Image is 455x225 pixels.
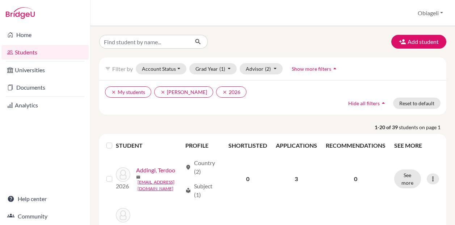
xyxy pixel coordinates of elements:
button: Account Status [136,63,186,74]
i: clear [160,90,165,95]
span: (2) [265,66,271,72]
i: arrow_drop_up [380,99,387,107]
img: Bridge-U [6,7,35,19]
a: Help center [1,192,89,206]
input: Find student by name... [99,35,189,49]
td: 0 [224,154,271,204]
img: Adebumola, Abiola [116,208,130,222]
span: students on page 1 [399,123,446,131]
button: Grad Year(1) [189,63,237,74]
i: arrow_drop_up [331,65,338,72]
a: [EMAIL_ADDRESS][DOMAIN_NAME] [138,179,182,192]
button: See more [394,169,421,188]
a: Students [1,45,89,60]
div: Country (2) [185,159,219,176]
button: Advisor(2) [240,63,283,74]
span: (1) [219,66,225,72]
th: SEE MORE [390,137,443,154]
span: local_library [185,188,191,193]
button: Reset to default [393,98,441,109]
img: Addingi, Terdoo [116,167,130,182]
button: clearMy students [105,86,151,98]
th: PROFILE [181,137,224,154]
span: mail [136,175,140,179]
th: STUDENT [116,137,181,154]
button: Add student [391,35,446,49]
a: Universities [1,63,89,77]
button: Hide all filtersarrow_drop_up [342,98,393,109]
a: Addingi, Terdoo [136,166,175,175]
div: Subject (1) [185,182,219,199]
th: APPLICATIONS [271,137,321,154]
a: Documents [1,80,89,95]
i: clear [111,90,116,95]
span: Hide all filters [348,100,380,106]
td: 3 [271,154,321,204]
button: clear[PERSON_NAME] [154,86,213,98]
a: Home [1,28,89,42]
th: SHORTLISTED [224,137,271,154]
p: 0 [326,175,386,183]
th: RECOMMENDATIONS [321,137,390,154]
span: Show more filters [292,66,331,72]
a: Analytics [1,98,89,112]
i: filter_list [105,66,111,71]
span: Filter by [112,65,133,72]
button: clear2026 [216,86,247,98]
p: 2026 [116,182,130,191]
a: Community [1,209,89,224]
button: Show more filtersarrow_drop_up [286,63,345,74]
strong: 1-20 of 39 [375,123,399,131]
i: clear [222,90,227,95]
button: Obiageli [414,6,446,20]
span: location_on [185,164,191,170]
